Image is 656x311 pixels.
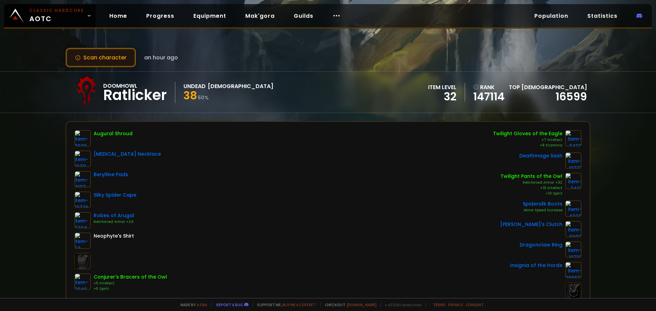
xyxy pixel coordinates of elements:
img: item-53 [74,232,91,249]
img: item-7431 [565,173,582,189]
img: item-9846 [74,273,91,290]
div: Ratlicker [103,90,167,100]
div: Twilight Pants of the Owl [501,173,562,180]
img: item-4320 [565,200,582,217]
div: +10 Intellect [501,185,562,191]
a: 16599 [556,89,587,104]
div: [DEMOGRAPHIC_DATA] [208,82,273,90]
span: v. d752d5 - production [381,302,422,307]
img: item-6324 [74,212,91,228]
div: Top [509,83,587,91]
a: Mak'gora [240,9,280,23]
span: [DEMOGRAPHIC_DATA] [521,83,587,91]
a: [DOMAIN_NAME] [347,302,377,307]
a: Statistics [582,9,623,23]
img: item-10711 [74,151,91,167]
img: item-6693 [565,221,582,237]
div: +5 Spirit [94,286,167,292]
a: a fan [197,302,207,307]
div: +5 Intellect [94,281,167,286]
div: Twilight Gloves of the Eagle [493,130,562,137]
a: Terms [433,302,446,307]
img: item-4197 [74,171,91,187]
div: Neophyte's Shirt [94,232,134,240]
a: Population [529,9,574,23]
div: 32 [428,91,456,102]
div: Reinforced Armor +32 [501,180,562,185]
a: Guilds [288,9,319,23]
a: Consent [466,302,484,307]
a: Privacy [448,302,463,307]
span: 38 [183,88,197,103]
a: 147114 [473,91,505,102]
div: Spidersilk Boots [523,200,562,208]
img: item-209621 [565,262,582,278]
img: item-10710 [565,241,582,258]
div: Reinforced Armor +24 [94,219,134,225]
a: Report a bug [216,302,243,307]
div: Insignia of the Horde [510,262,562,269]
span: AOTC [29,8,84,24]
span: an hour ago [144,53,178,62]
div: Doomhowl [103,82,167,90]
a: Equipment [188,9,232,23]
div: Deathmage Sash [519,152,562,159]
a: Buy me a coffee [283,302,316,307]
div: Berylline Pads [94,171,128,178]
span: Made by [176,302,207,307]
img: item-10776 [74,192,91,208]
small: 50 % [198,94,209,101]
a: Progress [141,9,180,23]
div: Silky Spider Cape [94,192,136,199]
div: item level [428,83,456,91]
div: [MEDICAL_DATA] Necklace [94,151,161,158]
div: Conjurer's Bracers of the Owl [94,273,167,281]
div: Undead [183,82,206,90]
span: Checkout [320,302,377,307]
small: Classic Hardcore [29,8,84,14]
div: Robes of Arugal [94,212,134,219]
a: Classic HardcoreAOTC [4,4,96,27]
div: +10 Spirit [501,191,562,196]
div: Dragonclaw Ring [520,241,562,249]
img: item-2620 [74,130,91,146]
span: Support me, [252,302,316,307]
div: Augural Shroud [94,130,133,137]
div: [PERSON_NAME]'s Clutch [500,221,562,228]
a: Home [104,9,133,23]
img: item-7433 [565,130,582,146]
div: +7 Intellect [493,137,562,143]
div: +8 Stamina [493,143,562,148]
img: item-10771 [565,152,582,169]
div: rank [473,83,505,91]
button: Scan character [66,48,136,67]
div: Minor Speed Increase [523,208,562,213]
